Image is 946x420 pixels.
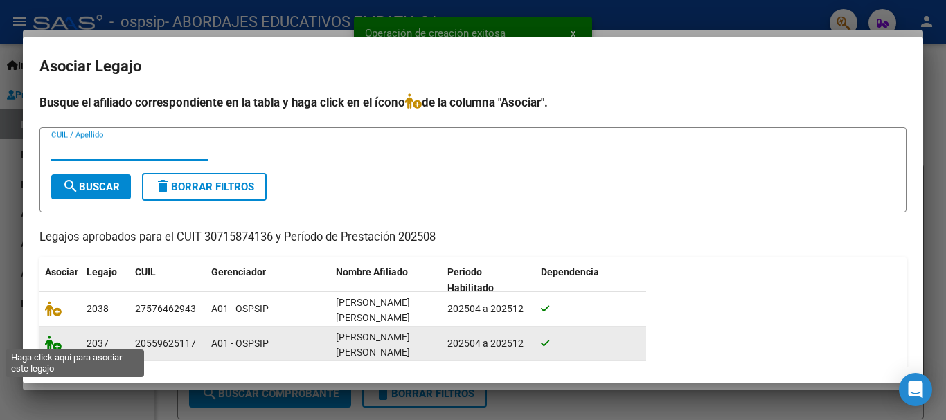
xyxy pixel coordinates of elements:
[39,53,907,80] h2: Asociar Legajo
[442,257,535,303] datatable-header-cell: Periodo Habilitado
[142,173,267,201] button: Borrar Filtros
[336,366,410,393] span: MARZA SAMUEL JOSIAS
[541,266,599,277] span: Dependencia
[206,257,330,303] datatable-header-cell: Gerenciador
[535,257,647,303] datatable-header-cell: Dependencia
[336,331,410,358] span: ROJAS MARCOS URIEL
[87,303,109,314] span: 2038
[51,174,131,199] button: Buscar
[447,336,530,351] div: 202504 a 202512
[211,338,269,349] span: A01 - OSPSIP
[135,336,196,351] div: 20559625117
[447,301,530,317] div: 202504 a 202512
[330,257,442,303] datatable-header-cell: Nombre Afiliado
[39,257,81,303] datatable-header-cell: Asociar
[62,181,120,193] span: Buscar
[39,229,907,246] p: Legajos aprobados para el CUIT 30715874136 y Período de Prestación 202508
[62,178,79,194] mat-icon: search
[336,297,410,324] span: ROJAS LUDMILA CECILIA
[211,303,269,314] span: A01 - OSPSIP
[130,257,206,303] datatable-header-cell: CUIL
[135,301,196,317] div: 27576462943
[81,257,130,303] datatable-header-cell: Legajo
[39,93,907,111] h4: Busque el afiliado correspondiente en la tabla y haga click en el ícono de la columna "Asociar".
[87,338,109,349] span: 2037
[899,373,932,406] div: Open Intercom Messenger
[87,266,117,277] span: Legajo
[211,266,266,277] span: Gerenciador
[336,266,408,277] span: Nombre Afiliado
[154,181,254,193] span: Borrar Filtros
[154,178,171,194] mat-icon: delete
[45,266,78,277] span: Asociar
[447,266,494,293] span: Periodo Habilitado
[135,266,156,277] span: CUIL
